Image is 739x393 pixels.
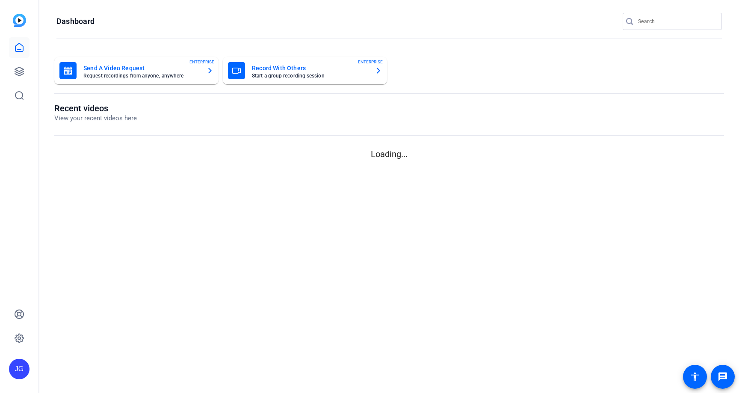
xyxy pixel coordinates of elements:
[54,148,724,161] p: Loading...
[54,113,137,123] p: View your recent videos here
[189,59,214,65] span: ENTERPRISE
[56,16,95,27] h1: Dashboard
[358,59,383,65] span: ENTERPRISE
[83,73,200,78] mat-card-subtitle: Request recordings from anyone, anywhere
[13,14,26,27] img: blue-gradient.svg
[252,63,368,73] mat-card-title: Record With Others
[252,73,368,78] mat-card-subtitle: Start a group recording session
[54,57,219,84] button: Send A Video RequestRequest recordings from anyone, anywhereENTERPRISE
[83,63,200,73] mat-card-title: Send A Video Request
[718,372,728,382] mat-icon: message
[9,359,30,379] div: JG
[638,16,715,27] input: Search
[223,57,387,84] button: Record With OthersStart a group recording sessionENTERPRISE
[690,372,700,382] mat-icon: accessibility
[54,103,137,113] h1: Recent videos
